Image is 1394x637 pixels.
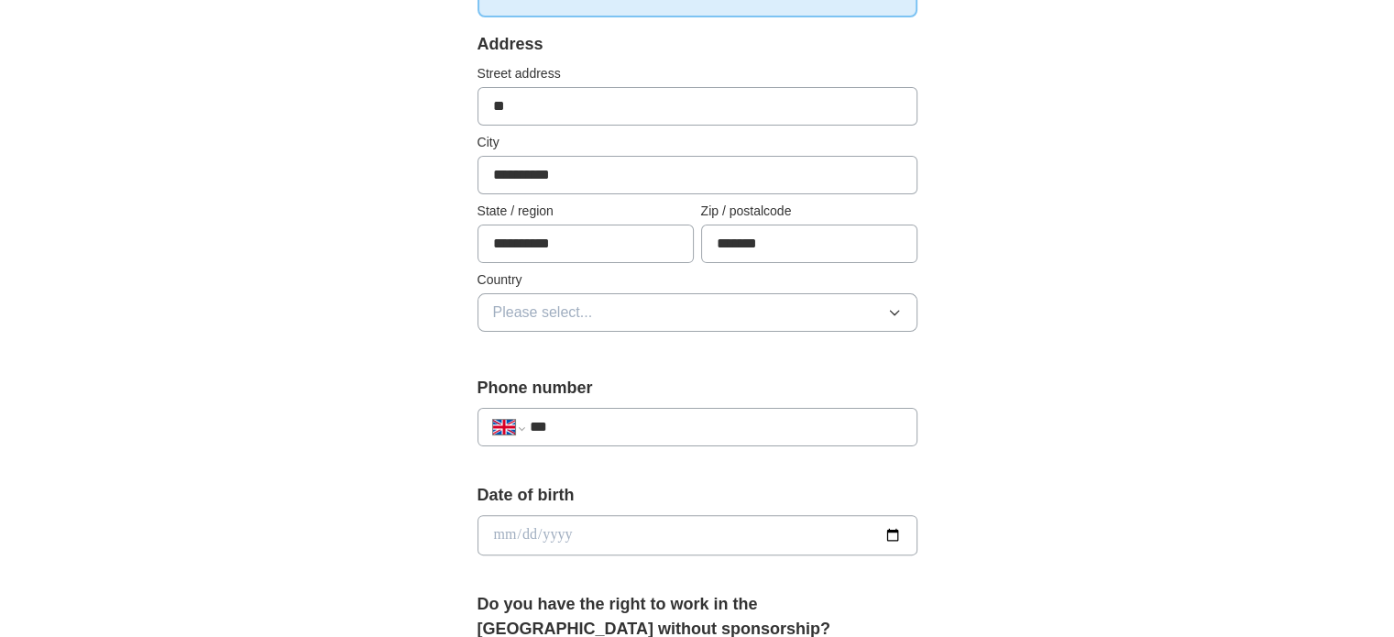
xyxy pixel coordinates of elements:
label: State / region [477,202,694,221]
label: Date of birth [477,483,917,508]
label: Phone number [477,376,917,401]
button: Please select... [477,293,917,332]
label: City [477,133,917,152]
span: Please select... [493,302,593,324]
label: Zip / postalcode [701,202,917,221]
label: Country [477,270,917,290]
label: Street address [477,64,917,83]
div: Address [477,32,917,57]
